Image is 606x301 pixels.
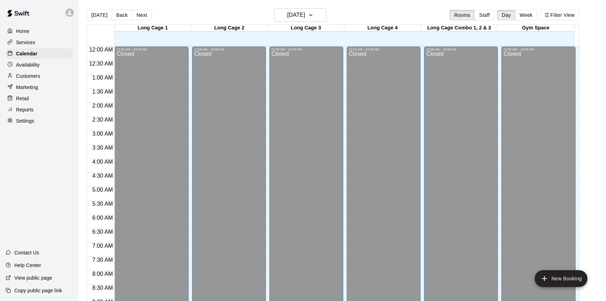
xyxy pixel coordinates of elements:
[14,262,41,269] p: Help Center
[268,25,344,32] div: Long Cage 3
[497,10,515,20] button: Day
[6,48,73,59] a: Calendar
[421,25,498,32] div: Long Cage Combo 1, 2 & 3
[91,89,115,95] span: 1:30 AM
[272,48,341,51] div: 12:00 AM – 10:00 AM
[16,28,29,35] p: Home
[117,48,186,51] div: 12:00 AM – 10:00 AM
[6,60,73,70] a: Availability
[91,243,115,249] span: 7:00 AM
[112,10,132,20] button: Back
[91,271,115,277] span: 8:00 AM
[91,229,115,235] span: 6:30 AM
[91,201,115,207] span: 5:30 AM
[16,117,34,124] p: Settings
[349,48,418,51] div: 12:00 AM – 10:00 AM
[14,274,52,281] p: View public page
[91,103,115,109] span: 2:00 AM
[16,39,35,46] p: Services
[114,25,191,32] div: Long Cage 1
[6,116,73,126] a: Settings
[16,95,29,102] p: Retail
[91,173,115,179] span: 4:30 AM
[91,75,115,81] span: 1:00 AM
[450,10,475,20] button: Rooms
[91,215,115,221] span: 6:00 AM
[91,131,115,137] span: 3:00 AM
[6,37,73,48] a: Services
[194,48,264,51] div: 12:00 AM – 10:00 AM
[6,82,73,93] a: Marketing
[515,10,537,20] button: Week
[344,25,421,32] div: Long Cage 4
[503,48,573,51] div: 12:00 AM – 10:00 AM
[16,84,38,91] p: Marketing
[91,187,115,193] span: 5:00 AM
[16,73,40,80] p: Customers
[274,8,326,22] button: [DATE]
[191,25,268,32] div: Long Cage 2
[287,10,305,20] h6: [DATE]
[16,61,40,68] p: Availability
[6,104,73,115] a: Reports
[16,106,34,113] p: Reports
[6,93,73,104] a: Retail
[91,145,115,151] span: 3:30 AM
[91,159,115,165] span: 4:00 AM
[426,48,496,51] div: 12:00 AM – 10:00 AM
[540,10,579,20] button: Filter View
[87,47,115,53] span: 12:00 AM
[87,61,115,67] span: 12:30 AM
[498,25,574,32] div: Gym Space
[6,71,73,81] a: Customers
[535,270,587,287] button: add
[6,26,73,36] a: Home
[16,50,37,57] p: Calendar
[87,10,112,20] button: [DATE]
[91,117,115,123] span: 2:30 AM
[91,257,115,263] span: 7:30 AM
[132,10,151,20] button: Next
[91,285,115,291] span: 8:30 AM
[14,249,39,256] p: Contact Us
[474,10,494,20] button: Staff
[14,287,62,294] p: Copy public page link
